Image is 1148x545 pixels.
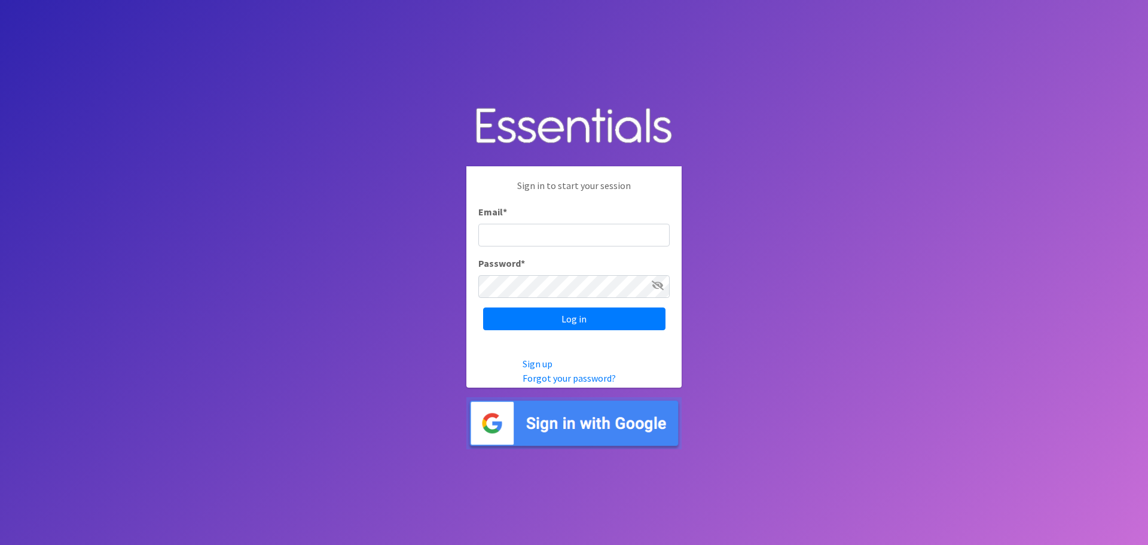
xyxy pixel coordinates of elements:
[478,256,525,270] label: Password
[478,205,507,219] label: Email
[483,307,665,330] input: Log in
[466,397,682,449] img: Sign in with Google
[503,206,507,218] abbr: required
[521,257,525,269] abbr: required
[466,96,682,157] img: Human Essentials
[523,358,552,370] a: Sign up
[478,178,670,205] p: Sign in to start your session
[523,372,616,384] a: Forgot your password?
